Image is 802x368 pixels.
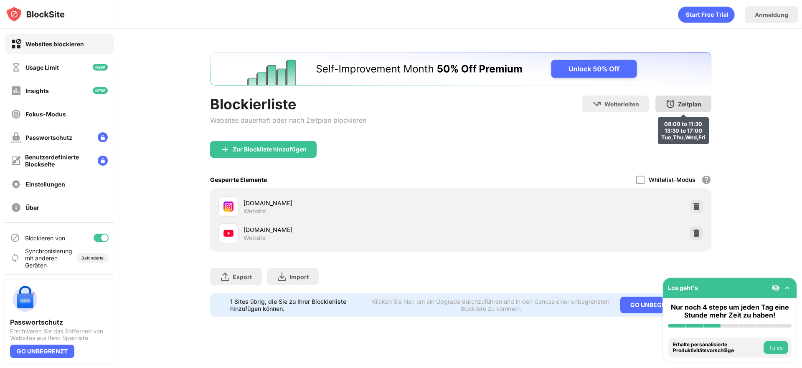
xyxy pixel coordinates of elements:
div: Fokus-Modus [25,111,66,118]
div: Import [289,273,309,280]
img: about-off.svg [11,202,21,213]
img: insights-off.svg [11,86,21,96]
div: 13:30 to 17:00 [661,127,706,134]
div: Nur noch 4 steps um jeden Tag eine Stunde mehr Zeit zu haben! [668,303,792,319]
div: animation [678,6,735,23]
img: sync-icon.svg [10,253,20,263]
div: Erhalte personalisierte Produktivitätsvorschläge [673,342,761,354]
div: Gesperrte Elemente [210,176,267,183]
div: Whitelist-Modus [649,176,695,183]
div: Blockieren von [25,234,65,242]
img: logo-blocksite.svg [6,6,65,23]
div: Zur Blockliste hinzufügen [233,146,307,153]
img: lock-menu.svg [98,132,108,142]
img: block-on.svg [11,39,21,49]
div: Passwortschutz [25,134,72,141]
img: eye-not-visible.svg [772,284,780,292]
div: Website [244,207,266,215]
div: GO UNBEGRENZT [10,345,74,358]
img: new-icon.svg [93,87,108,94]
img: push-password-protection.svg [10,285,40,315]
img: customize-block-page-off.svg [11,156,21,166]
div: Tue,Thu,Wed,Fri [661,134,706,141]
img: favicons [223,228,233,238]
img: settings-off.svg [11,179,21,189]
div: Usage Limit [25,64,59,71]
img: focus-off.svg [11,109,21,119]
img: blocking-icon.svg [10,233,20,243]
img: favicons [223,202,233,212]
div: Insights [25,87,49,94]
div: Weiterleiten [604,101,639,108]
div: [DOMAIN_NAME] [244,225,461,234]
div: Blockierliste [210,96,366,113]
div: 1 Sites übrig, die Sie zu Ihrer Blockierliste hinzufügen können. [230,298,367,312]
div: Benutzerdefinierte Blockseite [25,154,91,168]
div: [DOMAIN_NAME] [244,199,461,207]
div: Los geht's [668,284,698,291]
div: Anmeldung [755,11,788,18]
img: lock-menu.svg [98,156,108,166]
img: new-icon.svg [93,64,108,71]
div: Über [25,204,39,211]
div: Synchronisierung mit anderen Geräten [25,247,68,269]
div: 08:00 to 11:30 [661,121,706,127]
div: Klicken Sie hier, um ein Upgrade durchzuführen und in den Genuss einer unbegrenzten Blockliste zu... [372,298,610,312]
div: Websites blockieren [25,40,84,48]
img: omni-setup-toggle.svg [783,284,792,292]
div: Zeitplan [678,101,701,108]
div: Passwortschutz [10,318,109,326]
div: Erschweren Sie das Entfernen von Websites aus Ihrer Sperrliste [10,328,109,341]
button: Tu es [764,341,788,354]
div: Einstellungen [25,181,65,188]
div: Website [244,234,266,242]
div: Websites dauerhaft oder nach Zeitplan blockieren [210,116,366,124]
iframe: Banner [210,52,711,86]
img: password-protection-off.svg [11,132,21,143]
img: time-usage-off.svg [11,62,21,73]
div: Behinderte [81,255,104,260]
div: Export [233,273,252,280]
div: GO UNBEGRENZT [620,297,691,313]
